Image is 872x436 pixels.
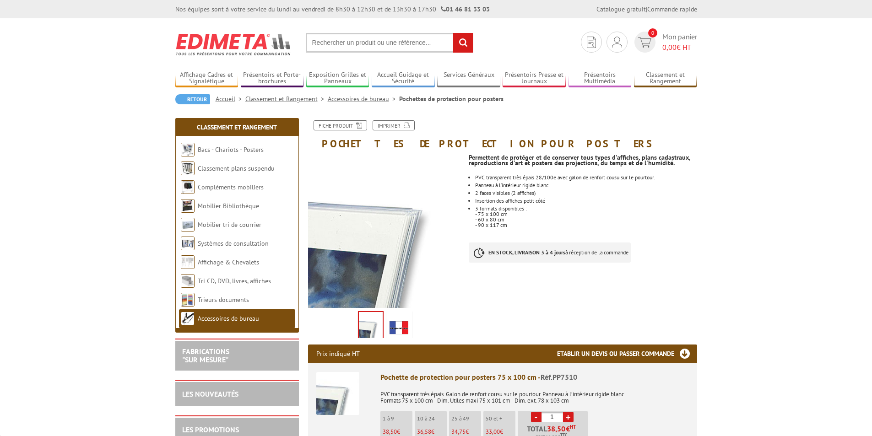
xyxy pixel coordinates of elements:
[198,183,264,191] a: Compléments mobiliers
[596,5,646,13] a: Catalogue gratuit
[632,32,697,53] a: devis rapide 0 Mon panier 0,00€ HT
[662,42,697,53] span: € HT
[316,372,359,415] img: Pochette de protection pour posters 75 x 100 cm
[488,249,565,256] strong: EN STOCK, LIVRAISON 3 à 4 jours
[372,71,435,86] a: Accueil Guidage et Sécurité
[451,428,466,436] span: 34,75
[181,143,195,156] img: Bacs - Chariots - Posters
[198,314,259,323] a: Accessoires de bureau
[181,274,195,288] img: Tri CD, DVD, livres, affiches
[417,429,447,435] p: €
[182,347,229,364] a: FABRICATIONS"Sur Mesure"
[182,425,239,434] a: LES PROMOTIONS
[380,372,689,382] div: Pochette de protection pour posters 75 x 100 cm -
[198,277,271,285] a: Tri CD, DVD, livres, affiches
[198,239,269,248] a: Systèmes de consultation
[181,199,195,213] img: Mobilier Bibliothèque
[475,211,697,217] div: - 75 x 100 cm
[647,5,697,13] a: Commande rapide
[486,429,515,435] p: €
[475,190,697,196] p: 2 faces visibles (2 affiches)
[469,153,690,167] strong: Permettent de protéger et de conserver tous types d'affiches, plans cadastraux, reproductions d'a...
[638,37,651,48] img: devis rapide
[198,221,261,229] a: Mobilier tri de courrier
[181,161,195,175] img: Classement plans suspendu
[453,33,473,53] input: rechercher
[451,415,481,422] p: 25 à 49
[241,71,304,86] a: Présentoirs et Porte-brochures
[563,412,574,422] a: +
[383,415,412,422] p: 1 à 9
[557,344,697,363] h3: Etablir un devis ou passer commande
[197,123,277,131] a: Classement et Rangement
[541,372,577,382] span: Réf.PP7510
[175,27,292,61] img: Edimeta
[306,33,473,53] input: Rechercher un produit ou une référence...
[380,385,689,404] p: PVC transparent très épais. Galon de renfort cousu sur le pourtour. Panneau à l’intérieur rigide ...
[662,43,677,52] span: 0,00
[451,429,481,435] p: €
[359,312,383,340] img: pp7510_pochettes_de_protection_pour_posters_75x100cm.jpg
[198,258,259,266] a: Affichage & Chevalets
[531,412,542,422] a: -
[486,415,515,422] p: 50 et +
[383,428,397,436] span: 38,50
[198,164,275,172] a: Classement plans suspendu
[475,175,697,180] li: PVC transparent très épais 28/100e avec galon de renfort cousu sur le pourtour.
[612,37,622,48] img: devis rapide
[441,5,490,13] strong: 01 46 81 33 03
[245,95,328,103] a: Classement et Rangement
[314,120,367,130] a: Fiche produit
[417,415,447,422] p: 10 à 24
[198,145,264,154] a: Bacs - Chariots - Posters
[181,237,195,250] img: Systèmes de consultation
[475,217,697,222] div: - 60 x 80 cm
[570,424,576,430] sup: HT
[316,344,360,363] p: Prix indiqué HT
[198,296,249,304] a: Trieurs documents
[181,312,195,325] img: Accessoires de bureau
[182,389,238,398] a: LES NOUVEAUTÉS
[399,94,504,103] li: Pochettes de protection pour posters
[475,198,697,204] li: Insertion des affiches petit côté
[475,206,697,211] div: 3 formats disponibles :
[181,218,195,231] img: Mobilier tri de courrier
[181,293,195,307] img: Trieurs documents
[648,28,657,38] span: 0
[417,428,431,436] span: 36,58
[181,255,195,269] img: Affichage & Chevalets
[503,71,566,86] a: Présentoirs Presse et Journaux
[175,71,238,86] a: Affichage Cadres et Signalétique
[566,425,570,432] span: €
[181,180,195,194] img: Compléments mobiliers
[216,95,245,103] a: Accueil
[475,183,697,188] li: Panneau à l’intérieur rigide blanc.
[596,5,697,14] div: |
[469,242,631,263] p: à réception de la commande
[634,71,697,86] a: Classement et Rangement
[198,202,259,210] a: Mobilier Bibliothèque
[373,120,415,130] a: Imprimer
[547,425,566,432] span: 38,50
[587,37,596,48] img: devis rapide
[662,32,697,53] span: Mon panier
[175,5,490,14] div: Nos équipes sont à votre service du lundi au vendredi de 8h30 à 12h30 et de 13h30 à 17h30
[437,71,500,86] a: Services Généraux
[328,95,399,103] a: Accessoires de bureau
[486,428,500,436] span: 33,00
[383,429,412,435] p: €
[569,71,632,86] a: Présentoirs Multimédia
[388,313,410,341] img: edimeta_produit_fabrique_en_france.jpg
[306,71,369,86] a: Exposition Grilles et Panneaux
[475,222,697,228] div: - 90 x 117 cm
[175,94,210,104] a: Retour
[308,154,462,308] img: pp7510_pochettes_de_protection_pour_posters_75x100cm.jpg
